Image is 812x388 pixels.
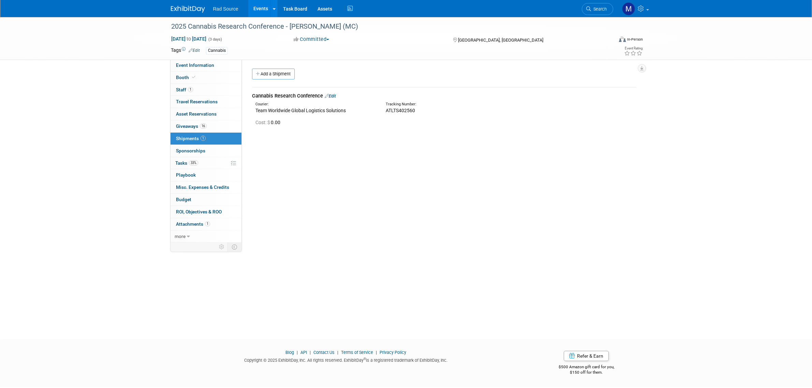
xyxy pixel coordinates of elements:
span: Tasks [175,160,198,166]
a: API [300,350,307,355]
span: Cost: $ [255,120,271,125]
span: Shipments [176,136,206,141]
div: $500 Amazon gift card for you, [531,360,641,375]
a: Playbook [171,169,241,181]
span: 1 [205,221,210,226]
span: Rad Source [213,6,238,12]
span: [GEOGRAPHIC_DATA], [GEOGRAPHIC_DATA] [458,38,543,43]
button: Committed [291,36,332,43]
span: to [186,36,192,42]
div: Event Rating [624,47,643,50]
a: more [171,230,241,242]
span: Travel Reservations [176,99,218,104]
a: Privacy Policy [380,350,406,355]
a: Refer & Earn [564,351,609,361]
td: Toggle Event Tabs [227,242,241,251]
div: Tracking Number: [386,102,538,107]
img: Format-Inperson.png [619,36,626,42]
a: Budget [171,194,241,206]
a: Edit [325,93,336,99]
span: Search [591,6,607,12]
td: Personalize Event Tab Strip [216,242,228,251]
span: Giveaways [176,123,207,129]
span: (3 days) [208,37,222,42]
span: Asset Reservations [176,111,217,117]
div: Copyright © 2025 ExhibitDay, Inc. All rights reserved. ExhibitDay is a registered trademark of Ex... [171,356,521,363]
sup: ® [364,357,366,361]
span: ROI, Objectives & ROO [176,209,222,214]
span: more [175,234,186,239]
span: Booth [176,75,197,80]
span: Staff [176,87,193,92]
a: Shipments1 [171,133,241,145]
span: Budget [176,197,191,202]
a: Misc. Expenses & Credits [171,181,241,193]
div: 2025 Cannabis Research Conference - [PERSON_NAME] (MC) [169,20,603,33]
span: Event Information [176,62,214,68]
a: Add a Shipment [252,69,295,79]
a: Travel Reservations [171,96,241,108]
span: 33% [189,160,198,165]
span: 16 [200,123,207,129]
img: Melissa Conboy [622,2,635,15]
div: Courier: [255,102,375,107]
span: | [374,350,379,355]
a: Attachments1 [171,218,241,230]
span: 1 [188,87,193,92]
a: Edit [189,48,200,53]
span: | [308,350,312,355]
a: Search [582,3,613,15]
div: Team Worldwide Global Logistics Solutions [255,107,375,114]
span: | [336,350,340,355]
div: Cannabis Research Conference [252,92,636,100]
span: 1 [201,136,206,141]
a: Booth [171,72,241,84]
a: Sponsorships [171,145,241,157]
a: Event Information [171,59,241,71]
div: Event Format [573,35,643,46]
div: $150 off for them. [531,370,641,375]
td: Tags [171,47,200,55]
i: Booth reservation complete [192,75,195,79]
span: Misc. Expenses & Credits [176,184,229,190]
a: Terms of Service [341,350,373,355]
a: Staff1 [171,84,241,96]
a: Blog [285,350,294,355]
span: Sponsorships [176,148,205,153]
a: Contact Us [313,350,335,355]
span: ATLTS402560 [386,108,415,113]
a: ROI, Objectives & ROO [171,206,241,218]
span: [DATE] [DATE] [171,36,207,42]
a: Tasks33% [171,157,241,169]
div: In-Person [627,37,643,42]
img: ExhibitDay [171,6,205,13]
span: | [295,350,299,355]
span: Attachments [176,221,210,227]
a: Asset Reservations [171,108,241,120]
a: Giveaways16 [171,120,241,132]
div: Cannabis [206,47,228,54]
span: 0.00 [255,120,283,125]
span: Playbook [176,172,196,178]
